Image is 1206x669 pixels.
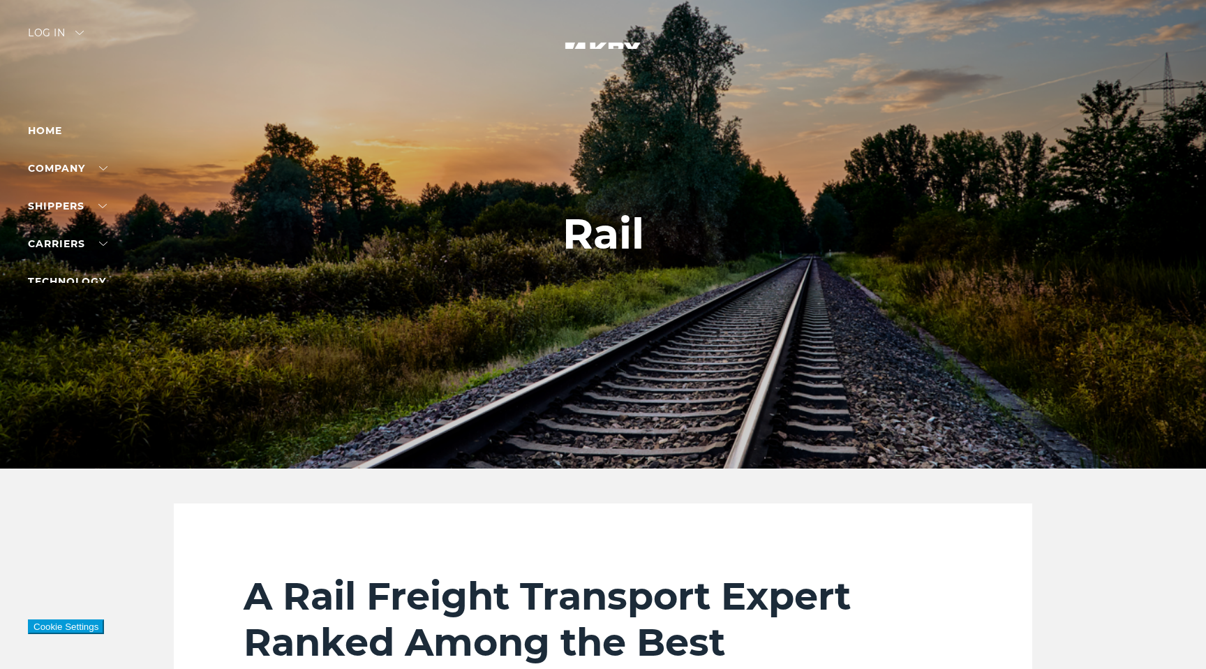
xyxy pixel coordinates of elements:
img: arrow [75,31,84,35]
a: SHIPPERS [28,200,107,212]
a: Company [28,162,107,175]
h1: Rail [563,210,644,258]
button: Cookie Settings [28,619,104,634]
h2: A Rail Freight Transport Expert Ranked Among the Best [244,573,962,666]
img: kbx logo [551,28,655,89]
div: Log in [28,28,84,48]
a: Home [28,124,62,137]
a: Technology [28,275,106,288]
a: Carriers [28,237,107,250]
